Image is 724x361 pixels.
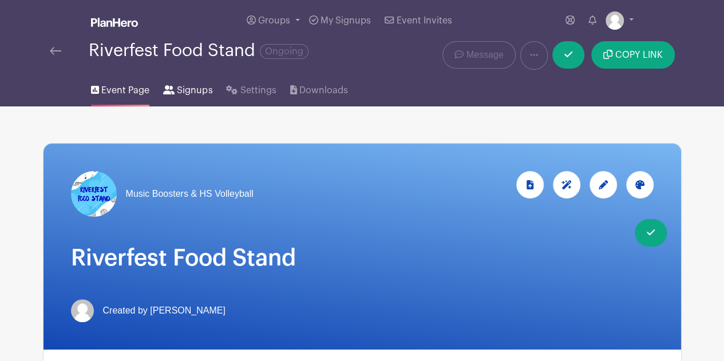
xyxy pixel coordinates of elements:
img: logo_white-6c42ec7e38ccf1d336a20a19083b03d10ae64f83f12c07503d8b9e83406b4c7d.svg [91,18,138,27]
button: COPY LINK [591,41,674,69]
span: COPY LINK [615,50,663,59]
span: Settings [240,84,276,97]
span: Groups [258,16,290,25]
div: Riverfest Food Stand [89,41,308,60]
a: Music Boosters & HS Volleyball [71,171,254,217]
a: Settings [226,70,276,106]
span: Music Boosters & HS Volleyball [126,187,254,201]
img: default-ce2991bfa6775e67f084385cd625a349d9dcbb7a52a09fb2fda1e96e2d18dcdb.png [71,299,94,322]
a: Message [442,41,515,69]
span: Created by [PERSON_NAME] [103,304,225,318]
span: Downloads [299,84,348,97]
a: Downloads [290,70,348,106]
span: Signups [177,84,212,97]
h1: Riverfest Food Stand [71,244,654,272]
span: Ongoing [260,44,308,59]
span: Event Invites [397,16,452,25]
span: Event Page [101,84,149,97]
img: default-ce2991bfa6775e67f084385cd625a349d9dcbb7a52a09fb2fda1e96e2d18dcdb.png [606,11,624,30]
img: back-arrow-29a5d9b10d5bd6ae65dc969a981735edf675c4d7a1fe02e03b50dbd4ba3cdb55.svg [50,47,61,55]
a: Event Page [91,70,149,106]
img: Mountain%20Nature%20with%20River%20logo%20(1).png [71,171,117,217]
span: Message [466,48,504,62]
a: Signups [163,70,212,106]
span: My Signups [321,16,371,25]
